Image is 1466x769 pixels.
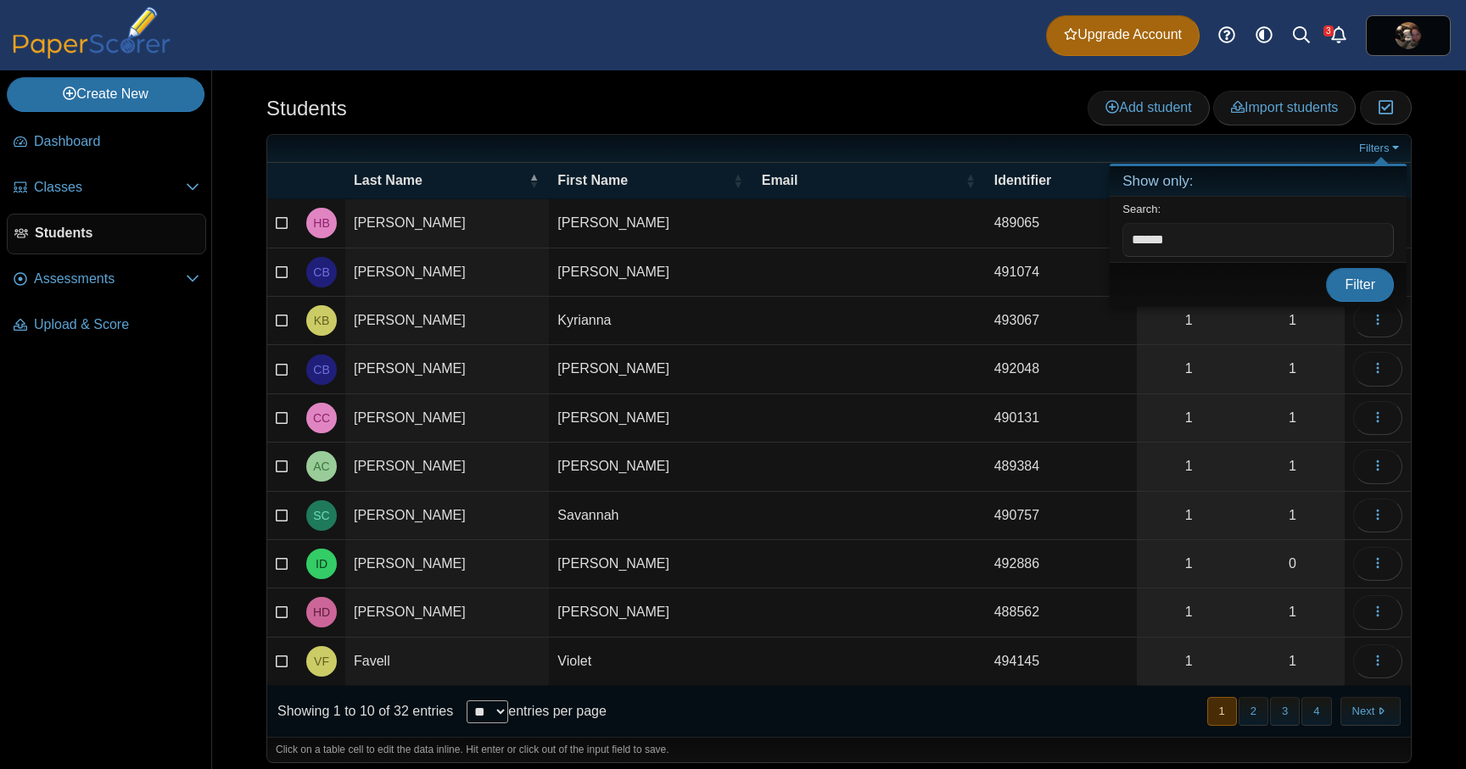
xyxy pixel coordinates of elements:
button: 1 [1207,697,1237,725]
img: ps.jo0vLZGqkczVgVaR [1395,22,1422,49]
td: Kyrianna [549,297,753,345]
a: PaperScorer [7,47,176,61]
td: 488562 [986,588,1138,637]
span: Last Name : Activate to invert sorting [529,163,539,198]
img: PaperScorer [7,7,176,59]
span: Alissa Packer [1395,22,1422,49]
button: 3 [1270,697,1300,725]
button: Filter [1326,268,1394,302]
span: Filter [1345,277,1375,292]
td: [PERSON_NAME] [549,345,753,393]
td: [PERSON_NAME] [345,297,549,345]
a: Upload & Score [7,305,206,346]
a: Add student [1088,91,1209,125]
a: Upgrade Account [1046,15,1200,56]
span: Camille Castillo [313,412,330,424]
td: [PERSON_NAME] [345,443,549,491]
span: Hanna Barlett [313,217,329,229]
td: [PERSON_NAME] [549,248,753,297]
span: Identifier : Activate to sort [1116,163,1127,198]
td: 494145 [986,638,1138,686]
h4: Show only: [1110,166,1407,198]
h1: Students [266,94,347,123]
span: First Name : Activate to sort [733,163,743,198]
a: 1 [1240,345,1345,393]
td: 489384 [986,443,1138,491]
span: Students [35,224,199,242]
td: Savannah [549,492,753,540]
span: Import students [1231,100,1338,114]
td: [PERSON_NAME] [345,199,549,248]
button: 4 [1301,697,1331,725]
td: 492886 [986,540,1138,588]
a: 1 [1240,443,1345,490]
a: 1 [1137,297,1239,344]
a: 0 [1240,540,1345,588]
td: [PERSON_NAME] [549,588,753,637]
span: Email [762,173,798,187]
td: 490131 [986,394,1138,443]
span: Violet Favell [314,655,329,667]
td: [PERSON_NAME] [345,588,549,637]
span: Identifier [994,173,1052,187]
td: 490757 [986,492,1138,540]
a: Students [7,214,206,254]
a: 1 [1240,297,1345,344]
a: 1 [1137,492,1239,539]
a: 1 [1137,588,1239,636]
td: [PERSON_NAME] [345,492,549,540]
a: 1 [1137,638,1239,685]
a: 1 [1240,588,1345,636]
span: Connor Basile [313,266,329,278]
label: entries per page [508,704,607,718]
button: 2 [1239,697,1268,725]
span: Classes [34,178,186,197]
a: Dashboard [7,122,206,163]
td: 491074 [986,248,1138,297]
a: 1 [1240,638,1345,685]
td: [PERSON_NAME] [345,394,549,443]
span: Last Name [354,173,422,187]
div: Showing 1 to 10 of 32 entries [267,686,453,737]
span: Upgrade Account [1064,25,1182,44]
span: Assessments [34,270,186,288]
span: Add student [1105,100,1191,114]
button: Next [1340,697,1401,725]
span: Upload & Score [34,315,199,334]
span: Isaac Dollman [316,558,327,570]
div: Click on a table cell to edit the data inline. Hit enter or click out of the input field to save. [267,737,1411,762]
span: Email : Activate to sort [965,163,976,198]
td: [PERSON_NAME] [345,345,549,393]
td: Violet [549,638,753,686]
td: Favell [345,638,549,686]
a: 1 [1240,492,1345,539]
span: Aaron Cavanaugh [313,460,329,472]
span: Kyrianna Baumert [314,315,330,326]
a: Filters [1355,140,1407,157]
a: 1 [1137,345,1239,393]
td: 493067 [986,297,1138,345]
a: Import students [1213,91,1356,125]
span: Savannah Charles [313,510,329,521]
label: Search: [1122,203,1161,215]
a: Assessments [7,259,206,300]
td: [PERSON_NAME] [549,443,753,491]
td: [PERSON_NAME] [549,199,753,248]
a: 1 [1137,540,1239,588]
td: 489065 [986,199,1138,248]
a: Classes [7,168,206,209]
a: Alerts [1320,17,1357,54]
span: First Name [557,173,628,187]
a: ps.jo0vLZGqkczVgVaR [1366,15,1451,56]
td: [PERSON_NAME] [345,540,549,588]
a: 1 [1137,394,1239,442]
span: Carter Burton [313,364,329,376]
span: Dashboard [34,132,199,151]
td: [PERSON_NAME] [549,394,753,443]
td: [PERSON_NAME] [549,540,753,588]
td: [PERSON_NAME] [345,248,549,297]
a: 1 [1137,443,1239,490]
nav: pagination [1206,697,1401,725]
td: 492048 [986,345,1138,393]
a: Create New [7,77,204,111]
